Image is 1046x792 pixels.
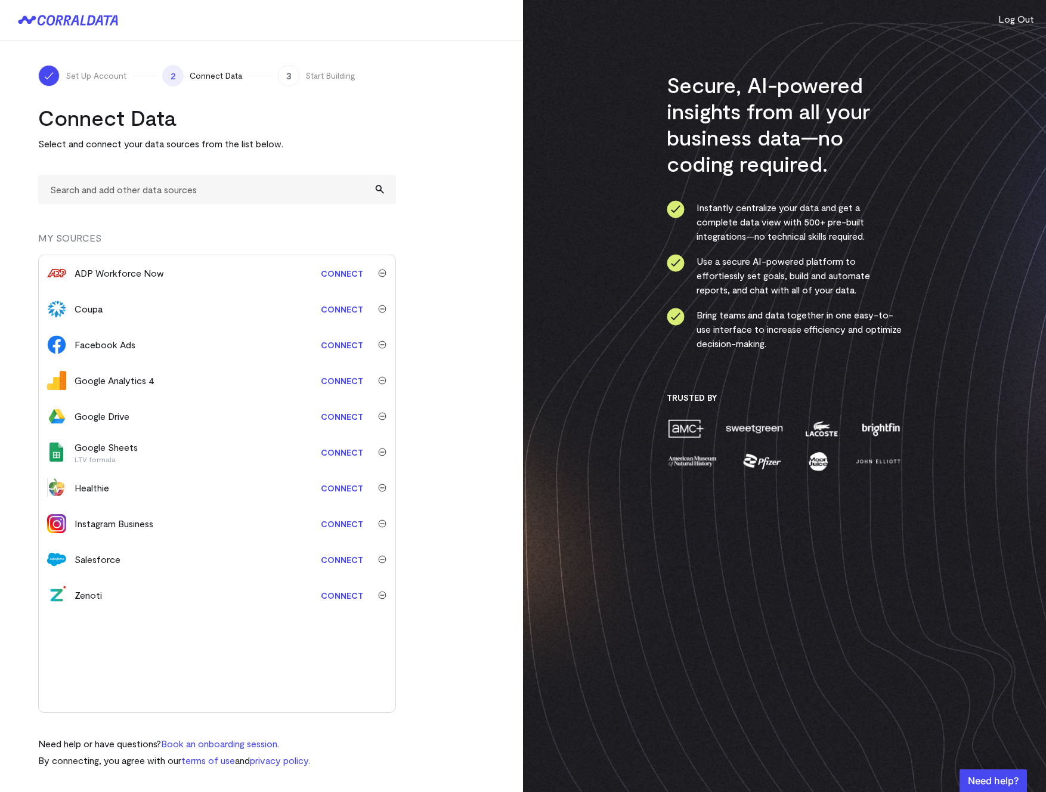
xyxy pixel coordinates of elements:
[47,407,66,426] img: google_drive-baa5d903500df25d92dcc2f8786af3f1cc1e8e90df26998c794dad4aba94b27c.svg
[378,376,386,385] img: trash-ca1c80e1d16ab71a5036b7411d6fcb154f9f8364eee40f9fb4e52941a92a1061.svg
[38,175,396,204] input: Search and add other data sources
[161,738,279,749] a: Book an onboarding session.
[806,451,830,472] img: moon-juice-8ce53f195c39be87c9a230f0550ad6397bce459ce93e102f0ba2bdfd7b7a5226.png
[378,448,386,456] img: trash-ca1c80e1d16ab71a5036b7411d6fcb154f9f8364eee40f9fb4e52941a92a1061.svg
[315,406,369,428] a: Connect
[315,513,369,535] a: Connect
[859,418,902,439] img: brightfin-814104a60bf555cbdbde4872c1947232c4c7b64b86a6714597b672683d806f7b.png
[315,584,369,607] a: Connect
[667,200,685,218] img: ico-check-circle-0286c843c050abce574082beb609b3a87e49000e2dbcf9c8d101413686918542.svg
[66,70,126,82] span: Set Up Account
[378,341,386,349] img: trash-ca1c80e1d16ab71a5036b7411d6fcb154f9f8364eee40f9fb4e52941a92a1061.svg
[667,308,685,326] img: ico-check-circle-0286c843c050abce574082beb609b3a87e49000e2dbcf9c8d101413686918542.svg
[47,478,66,497] img: healthie-baf1ebdf314ae8ab580c3f23ff441a4572a577484cdc28739fcdbf14322b8433.svg
[315,334,369,356] a: Connect
[47,269,66,278] img: adp_workforce_now-a03c3ddb11f1f52523bf6cb4a037af2eafc03e668b135368e31511b0836e770a.svg
[378,591,386,599] img: trash-ca1c80e1d16ab71a5036b7411d6fcb154f9f8364eee40f9fb4e52941a92a1061.svg
[278,65,299,86] span: 3
[75,409,129,423] div: Google Drive
[75,516,153,531] div: Instagram Business
[667,308,902,351] li: Bring teams and data together in one easy-to-use interface to increase efficiency and optimize de...
[378,305,386,313] img: trash-ca1c80e1d16ab71a5036b7411d6fcb154f9f8364eee40f9fb4e52941a92a1061.svg
[43,70,55,82] img: ico-check-white-f112bc9ae5b8eaea75d262091fbd3bded7988777ca43907c4685e8c0583e79cb.svg
[47,443,66,462] img: google_sheets-08cecd3b9849804923342972265c61ba0f9b7ad901475add952b19b9476c9a45.svg
[378,484,386,492] img: trash-ca1c80e1d16ab71a5036b7411d6fcb154f9f8364eee40f9fb4e52941a92a1061.svg
[378,412,386,420] img: trash-ca1c80e1d16ab71a5036b7411d6fcb154f9f8364eee40f9fb4e52941a92a1061.svg
[667,200,902,243] li: Instantly centralize your data and get a complete data view with 500+ pre-built integrations—no t...
[378,555,386,564] img: trash-ca1c80e1d16ab71a5036b7411d6fcb154f9f8364eee40f9fb4e52941a92a1061.svg
[190,70,242,82] span: Connect Data
[38,104,396,131] h2: Connect Data
[315,477,369,499] a: Connect
[378,269,386,277] img: trash-ca1c80e1d16ab71a5036b7411d6fcb154f9f8364eee40f9fb4e52941a92a1061.svg
[38,137,396,151] p: Select and connect your data sources from the list below.
[250,754,310,766] a: privacy policy.
[725,418,784,439] img: sweetgreen-51a9cfd6e7f577b5d2973e4b74db2d3c444f7f1023d7d3914010f7123f825463.png
[75,338,135,352] div: Facebook Ads
[75,440,138,464] div: Google Sheets
[998,12,1034,26] button: Log Out
[47,371,66,390] img: google_analytics_4-633564437f1c5a1f80ed481c8598e5be587fdae20902a9d236da8b1a77aec1de.svg
[162,65,184,86] span: 2
[75,588,102,602] div: Zenoti
[667,254,685,272] img: ico-check-circle-0286c843c050abce574082beb609b3a87e49000e2dbcf9c8d101413686918542.svg
[667,254,902,297] li: Use a secure AI-powered platform to effortlessly set goals, build and automate reports, and chat ...
[75,373,154,388] div: Google Analytics 4
[315,441,369,463] a: Connect
[47,586,66,605] img: zenoti-194c985fe9eacaa04e68e34f257d5e3c43ae2c59fc6fa0140e82a6e944c31cf9.png
[667,72,902,177] h3: Secure, AI-powered insights from all your business data—no coding required.
[667,392,902,403] h3: Trusted By
[181,754,235,766] a: terms of use
[75,552,120,567] div: Salesforce
[47,299,66,318] img: coupa-da468eeff15dba95d90f1c44d109c8c1ba9f9af56b197dec25f2e880db347145.svg
[47,514,66,533] img: instagram_business-8a31cb811ec4124dbc53fe1cc079c11b0411529ef18d263e2301c427fbf96dd4.png
[742,451,783,472] img: pfizer-ec50623584d330049e431703d0cb127f675ce31f452716a68c3f54c01096e829.png
[75,302,103,316] div: Coupa
[378,519,386,528] img: trash-ca1c80e1d16ab71a5036b7411d6fcb154f9f8364eee40f9fb4e52941a92a1061.svg
[315,298,369,320] a: Connect
[305,70,355,82] span: Start Building
[315,262,369,284] a: Connect
[315,549,369,571] a: Connect
[75,266,164,280] div: ADP Workforce Now
[38,231,396,255] div: MY SOURCES
[315,370,369,392] a: Connect
[47,335,66,354] img: facebook_ads-70f54adf8324fd366a4dad5aa4e8dc3a193daeb41612ad8aba5915164cc799be.svg
[38,753,310,768] p: By connecting, you agree with our and
[854,451,902,472] img: john-elliott-7c54b8592a34f024266a72de9d15afc68813465291e207b7f02fde802b847052.png
[667,451,718,472] img: amnh-fc366fa550d3bbd8e1e85a3040e65cc9710d0bea3abcf147aa05e3a03bbbee56.png
[38,737,310,751] p: Need help or have questions?
[75,454,138,464] p: LTV formala
[47,550,66,569] img: salesforce-c50c67d811d02c832e94bd51b13e21e0edf1ec990bb2b68cb588fd4b2bd2e614.svg
[667,418,705,439] img: amc-451ba355745a1e68da4dd692ff574243e675d7a235672d558af61b69e36ec7f3.png
[75,481,109,495] div: Healthie
[804,418,839,439] img: lacoste-ee8d7bb45e342e37306c36566003b9a215fb06da44313bcf359925cbd6d27eb6.png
